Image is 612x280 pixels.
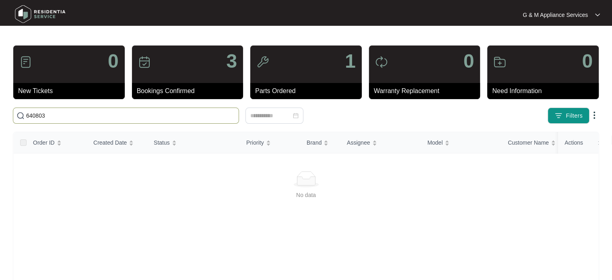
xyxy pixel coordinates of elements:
[138,56,151,68] img: icon
[16,112,25,120] img: search-icon
[548,108,589,124] button: filter iconFilters
[501,132,582,153] th: Customer Name
[345,52,356,71] p: 1
[300,132,340,153] th: Brand
[27,132,87,153] th: Order ID
[558,132,598,153] th: Actions
[492,86,599,96] p: Need Information
[256,56,269,68] img: icon
[87,132,147,153] th: Created Date
[464,52,474,71] p: 0
[23,191,589,199] div: No data
[582,52,593,71] p: 0
[375,56,388,68] img: icon
[347,138,370,147] span: Assignee
[374,86,480,96] p: Warranty Replacement
[154,138,170,147] span: Status
[93,138,127,147] span: Created Date
[554,112,563,120] img: filter icon
[147,132,240,153] th: Status
[33,138,55,147] span: Order ID
[427,138,443,147] span: Model
[307,138,321,147] span: Brand
[19,56,32,68] img: icon
[26,111,235,120] input: Search by Order Id, Assignee Name, Customer Name, Brand and Model
[18,86,125,96] p: New Tickets
[246,138,264,147] span: Priority
[421,132,501,153] th: Model
[12,2,68,26] img: residentia service logo
[566,112,583,120] span: Filters
[523,11,588,19] p: G & M Appliance Services
[508,138,549,147] span: Customer Name
[340,132,421,153] th: Assignee
[137,86,243,96] p: Bookings Confirmed
[255,86,362,96] p: Parts Ordered
[595,13,600,17] img: dropdown arrow
[240,132,300,153] th: Priority
[493,56,506,68] img: icon
[589,110,599,120] img: dropdown arrow
[108,52,119,71] p: 0
[226,52,237,71] p: 3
